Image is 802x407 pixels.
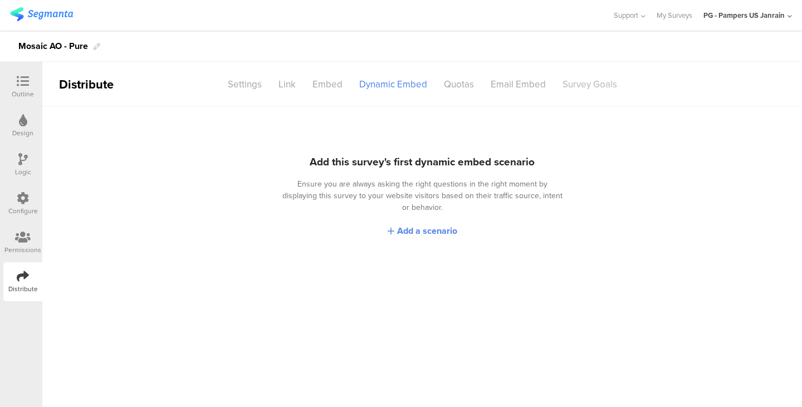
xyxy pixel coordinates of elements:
[8,206,38,216] div: Configure
[10,7,73,21] img: segmanta logo
[4,245,41,255] div: Permissions
[12,89,34,99] div: Outline
[42,75,170,94] div: Distribute
[15,167,31,177] div: Logic
[614,10,638,21] span: Support
[12,128,33,138] div: Design
[270,75,304,94] div: Link
[482,75,554,94] div: Email Embed
[351,75,436,94] div: Dynamic Embed
[436,75,482,94] div: Quotas
[703,10,785,21] div: PG - Pampers US Janrain
[18,37,88,55] div: Mosaic AO - Pure
[397,224,457,237] span: Add a scenario
[554,75,625,94] div: Survey Goals
[279,178,565,213] div: Ensure you are always asking the right questions in the right moment by displaying this survey to...
[219,75,270,94] div: Settings
[304,75,351,94] div: Embed
[310,154,535,170] div: Add this survey's first dynamic embed scenario
[8,284,38,294] div: Distribute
